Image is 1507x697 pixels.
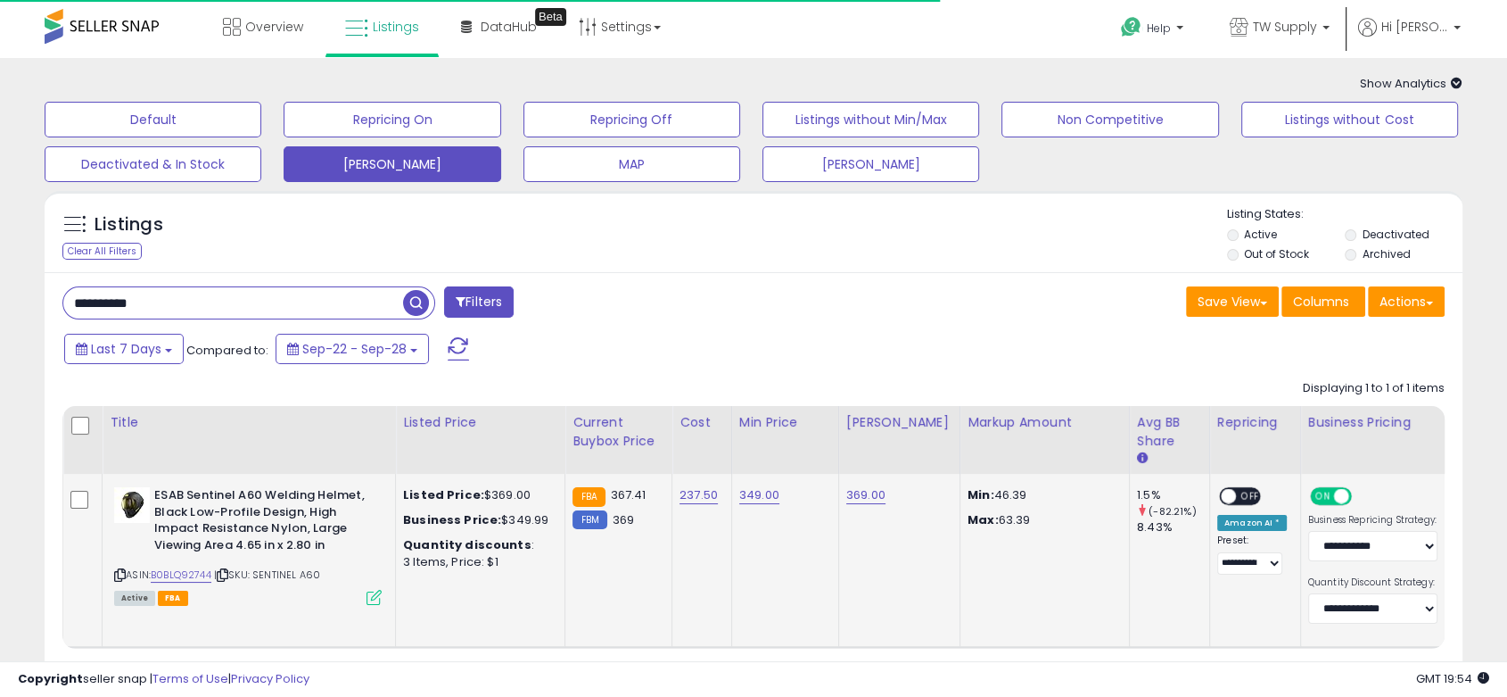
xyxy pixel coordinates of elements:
b: Business Price: [403,511,501,528]
small: (-82.21%) [1149,504,1196,519]
small: FBM [572,510,607,529]
button: Columns [1281,286,1365,317]
label: Archived [1363,246,1411,261]
span: Compared to: [186,342,268,359]
span: 369 [612,511,633,528]
span: DataHub [481,18,537,36]
a: Hi [PERSON_NAME] [1358,18,1461,58]
p: 63.39 [968,512,1116,528]
span: Sep-22 - Sep-28 [302,340,407,358]
div: Markup Amount [968,413,1122,432]
b: ESAB Sentinel A60 Welding Helmet, Black Low-Profile Design, High Impact Resistance Nylon, Large V... [154,487,371,558]
button: Sep-22 - Sep-28 [276,334,429,364]
button: Repricing Off [523,102,740,137]
strong: Min: [968,486,994,503]
button: Actions [1368,286,1445,317]
span: Help [1147,21,1171,36]
label: Deactivated [1363,227,1429,242]
div: : [403,537,551,553]
label: Business Repricing Strategy: [1308,514,1437,527]
button: Last 7 Days [64,334,184,364]
div: Clear All Filters [62,243,142,260]
small: Avg BB Share. [1137,451,1148,467]
strong: Max: [968,511,999,528]
p: Listing States: [1227,206,1462,223]
img: 31cnprRuthL._SL40_.jpg [114,487,150,523]
a: Privacy Policy [231,670,309,687]
div: Tooltip anchor [535,8,566,26]
button: Listings without Cost [1241,102,1458,137]
div: $369.00 [403,487,551,503]
a: 237.50 [679,486,718,504]
div: Avg BB Share [1137,413,1202,451]
div: Title [110,413,388,432]
strong: Copyright [18,670,83,687]
i: Get Help [1120,16,1142,38]
span: Columns [1293,293,1349,311]
h5: Listings [95,212,163,237]
a: 349.00 [739,486,779,504]
a: B0BLQ92744 [151,568,211,583]
label: Out of Stock [1244,246,1309,261]
span: OFF [1348,489,1377,504]
span: | SKU: SENTINEL A60 [214,568,320,582]
button: Default [45,102,261,137]
button: [PERSON_NAME] [762,146,979,182]
span: Last 7 Days [91,340,161,358]
button: Save View [1186,286,1279,317]
button: Deactivated & In Stock [45,146,261,182]
div: 1.5% [1137,487,1209,503]
div: Repricing [1217,413,1293,432]
span: Hi [PERSON_NAME] [1381,18,1448,36]
span: Overview [245,18,303,36]
span: ON [1312,489,1334,504]
div: Business Pricing [1308,413,1489,432]
div: ASIN: [114,487,382,603]
div: Preset: [1217,535,1287,575]
label: Quantity Discount Strategy: [1308,577,1437,589]
div: Min Price [739,413,831,432]
div: 8.43% [1137,519,1209,535]
div: Amazon AI * [1217,515,1287,531]
span: All listings currently available for purchase on Amazon [114,591,155,606]
a: Help [1107,3,1201,58]
a: 369.00 [846,486,885,504]
button: [PERSON_NAME] [284,146,500,182]
div: seller snap | | [18,671,309,688]
span: FBA [158,591,188,606]
small: FBA [572,487,605,507]
span: 367.41 [610,486,646,503]
button: Non Competitive [1001,102,1218,137]
p: 46.39 [968,487,1116,503]
span: TW Supply [1253,18,1317,36]
span: 2025-10-6 19:54 GMT [1416,670,1489,687]
span: Show Analytics [1360,75,1462,92]
span: Listings [373,18,419,36]
span: OFF [1236,489,1264,504]
button: MAP [523,146,740,182]
button: Filters [444,286,514,318]
label: Active [1244,227,1277,242]
div: [PERSON_NAME] [846,413,952,432]
div: Current Buybox Price [572,413,664,451]
button: Listings without Min/Max [762,102,979,137]
button: Repricing On [284,102,500,137]
div: $349.99 [403,512,551,528]
div: Displaying 1 to 1 of 1 items [1303,380,1445,397]
a: Terms of Use [152,670,228,687]
b: Quantity discounts [403,536,531,553]
div: Cost [679,413,724,432]
div: Listed Price [403,413,557,432]
div: 3 Items, Price: $1 [403,554,551,570]
b: Listed Price: [403,486,484,503]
